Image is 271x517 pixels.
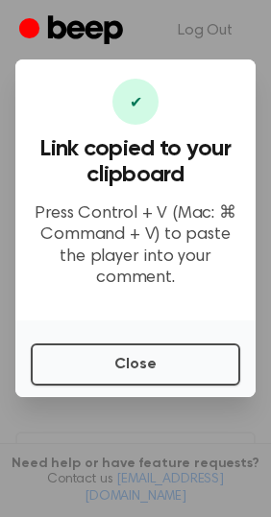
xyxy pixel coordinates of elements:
button: Close [31,343,240,386]
h3: Link copied to your clipboard [31,136,240,188]
a: Log Out [159,8,252,54]
div: ✔ [112,79,159,125]
p: Press Control + V (Mac: ⌘ Command + V) to paste the player into your comment. [31,203,240,290]
a: Beep [19,12,128,50]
